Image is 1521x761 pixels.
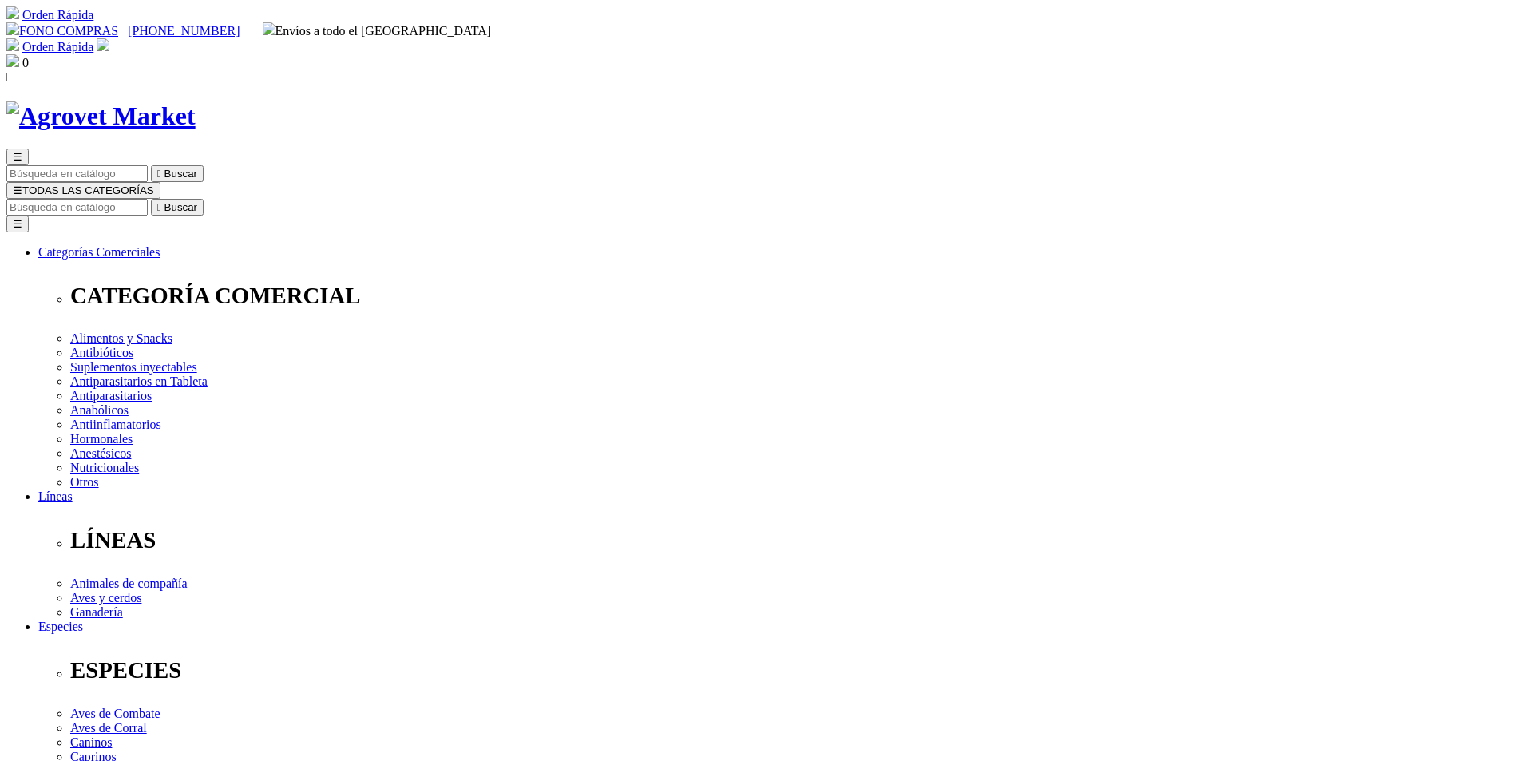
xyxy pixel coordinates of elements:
button: ☰TODAS LAS CATEGORÍAS [6,182,160,199]
span: ☰ [13,151,22,163]
button:  Buscar [151,165,204,182]
input: Buscar [6,199,148,216]
a: Antiinflamatorios [70,418,161,431]
a: Anabólicos [70,403,129,417]
a: Antiparasitarios en Tableta [70,375,208,388]
a: Alimentos y Snacks [70,331,172,345]
i:  [157,201,161,213]
img: phone.svg [6,22,19,35]
img: shopping-cart.svg [6,38,19,51]
a: Nutricionales [70,461,139,474]
a: Otros [70,475,99,489]
a: Anestésicos [70,446,131,460]
i:  [6,70,11,84]
a: Orden Rápida [22,8,93,22]
span: ☰ [13,184,22,196]
a: Orden Rápida [22,40,93,54]
a: Líneas [38,489,73,503]
a: Animales de compañía [70,577,188,590]
a: Antiparasitarios [70,389,152,402]
img: shopping-bag.svg [6,54,19,67]
a: FONO COMPRAS [6,24,118,38]
a: Antibióticos [70,346,133,359]
img: delivery-truck.svg [263,22,275,35]
img: Agrovet Market [6,101,196,131]
p: LÍNEAS [70,527,1515,553]
a: Suplementos inyectables [70,360,197,374]
span: Buscar [164,201,197,213]
button: ☰ [6,216,29,232]
span: Buscar [164,168,197,180]
a: Hormonales [70,432,133,446]
button: ☰ [6,149,29,165]
a: Acceda a su cuenta de cliente [97,40,109,54]
a: [PHONE_NUMBER] [128,24,240,38]
span: Envíos a todo el [GEOGRAPHIC_DATA] [263,24,492,38]
img: user.svg [97,38,109,51]
img: shopping-cart.svg [6,6,19,19]
p: ESPECIES [70,657,1515,684]
button:  Buscar [151,199,204,216]
input: Buscar [6,165,148,182]
a: Categorías Comerciales [38,245,160,259]
span: 0 [22,56,29,69]
i:  [157,168,161,180]
p: CATEGORÍA COMERCIAL [70,283,1515,309]
iframe: Brevo live chat [8,588,275,753]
